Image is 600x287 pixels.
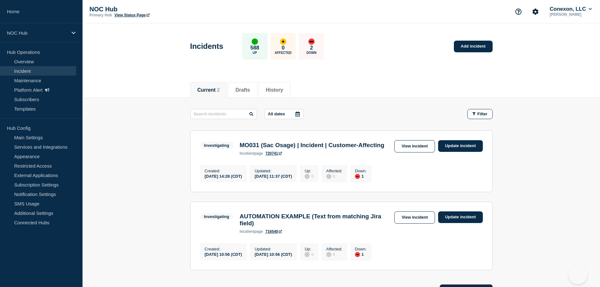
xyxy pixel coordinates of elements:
h1: Incidents [190,42,223,51]
p: Up [253,51,257,55]
a: 720741 [266,151,282,156]
div: 0 [305,173,313,179]
div: 1 [355,251,367,257]
div: disabled [305,252,310,257]
a: 716540 [266,229,282,234]
p: Down : [355,247,367,251]
p: Down [306,51,317,55]
div: affected [280,38,286,45]
a: Update incident [438,140,483,152]
div: down [355,174,360,179]
div: disabled [326,174,331,179]
div: [DATE] 10:56 (CDT) [254,251,292,257]
p: NOC Hub [89,6,215,13]
p: 2 [310,45,313,51]
p: page [240,229,263,234]
p: NOC Hub [7,30,67,36]
div: 0 [305,251,313,257]
p: Created : [205,247,242,251]
p: page [240,151,263,156]
button: Support [512,5,525,18]
div: down [355,252,360,257]
h3: AUTOMATION EXAMPLE (Text from matching Jira field) [240,213,391,227]
p: 0 [282,45,284,51]
p: Affected [275,51,291,55]
span: incident [240,151,254,156]
div: [DATE] 11:37 (CDT) [254,173,292,179]
p: [PERSON_NAME] [548,12,593,17]
p: Affected : [326,169,342,173]
div: up [252,38,258,45]
p: 588 [250,45,259,51]
p: Affected : [326,247,342,251]
p: Created : [205,169,242,173]
button: Conexon, LLC [548,6,593,12]
div: down [308,38,315,45]
button: All dates [265,109,304,119]
a: Add incident [454,41,493,52]
button: Drafts [236,87,250,93]
p: Up : [305,247,313,251]
span: Investigating [200,142,233,149]
a: View Status Page [114,13,149,17]
button: Current 2 [197,87,220,93]
p: Primary Hub [89,13,112,17]
button: Filter [467,109,493,119]
span: incident [240,229,254,234]
div: 0 [326,173,342,179]
p: All dates [268,112,285,116]
span: Investigating [200,213,233,220]
a: View incident [394,140,435,152]
span: Filter [477,112,488,116]
p: Updated : [254,169,292,173]
div: [DATE] 10:56 (CDT) [205,251,242,257]
button: Account settings [529,5,542,18]
div: disabled [326,252,331,257]
span: 2 [217,87,220,93]
a: Update incident [438,211,483,223]
p: Down : [355,169,367,173]
div: disabled [305,174,310,179]
div: 1 [355,173,367,179]
h3: MO031 (Sac Osage) | Incident | Customer-Affecting [240,142,384,149]
p: Up : [305,169,313,173]
a: View incident [394,211,435,224]
p: Updated : [254,247,292,251]
div: [DATE] 14:28 (CDT) [205,173,242,179]
input: Search incidents [190,109,257,119]
iframe: Help Scout Beacon - Open [569,265,587,284]
button: History [266,87,283,93]
div: 0 [326,251,342,257]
